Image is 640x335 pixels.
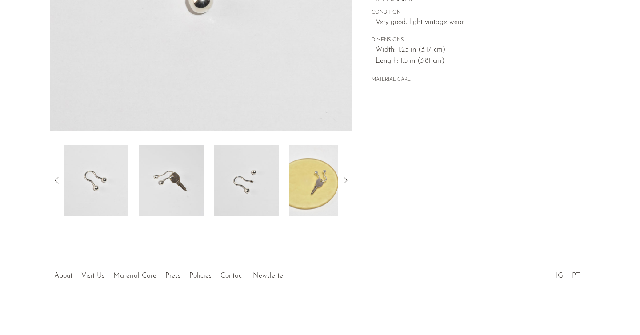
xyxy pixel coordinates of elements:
[376,56,572,67] span: Length: 1.5 in (3.81 cm)
[64,145,128,216] img: Silver Key Ring
[572,272,580,279] a: PT
[54,272,72,279] a: About
[376,44,572,56] span: Width: 1.25 in (3.17 cm)
[376,17,572,28] span: Very good; light vintage wear.
[372,9,572,17] span: CONDITION
[556,272,563,279] a: IG
[372,36,572,44] span: DIMENSIONS
[189,272,212,279] a: Policies
[220,272,244,279] a: Contact
[552,265,584,282] ul: Social Medias
[113,272,156,279] a: Material Care
[50,265,290,282] ul: Quick links
[139,145,204,216] img: Silver Key Ring
[214,145,279,216] img: Silver Key Ring
[165,272,180,279] a: Press
[81,272,104,279] a: Visit Us
[289,145,354,216] img: Silver Key Ring
[372,77,411,84] button: MATERIAL CARE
